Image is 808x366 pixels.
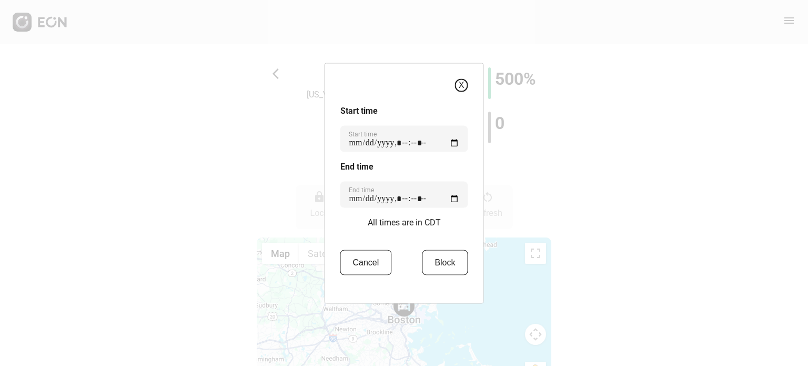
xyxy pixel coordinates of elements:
[368,216,441,229] p: All times are in CDT
[349,130,377,138] label: Start time
[422,250,468,275] button: Block
[340,160,468,173] h3: End time
[340,104,468,117] h3: Start time
[340,250,392,275] button: Cancel
[455,78,468,92] button: X
[349,185,374,194] label: End time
